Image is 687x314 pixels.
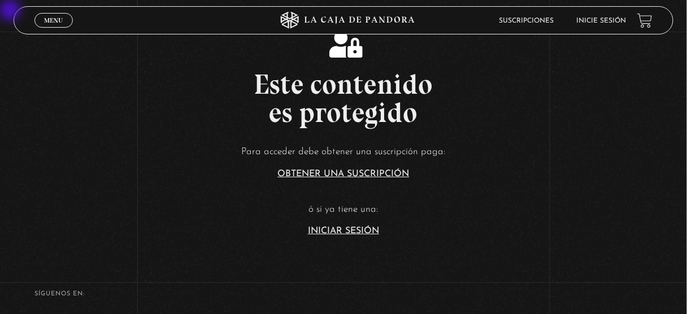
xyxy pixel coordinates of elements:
[308,226,379,236] a: Iniciar Sesión
[576,18,626,24] a: Inicie sesión
[499,18,554,24] a: Suscripciones
[34,291,653,297] h4: SÍguenos en:
[278,169,410,178] a: Obtener una suscripción
[637,13,653,28] a: View your shopping cart
[44,17,63,24] span: Menu
[41,27,67,34] span: Cerrar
